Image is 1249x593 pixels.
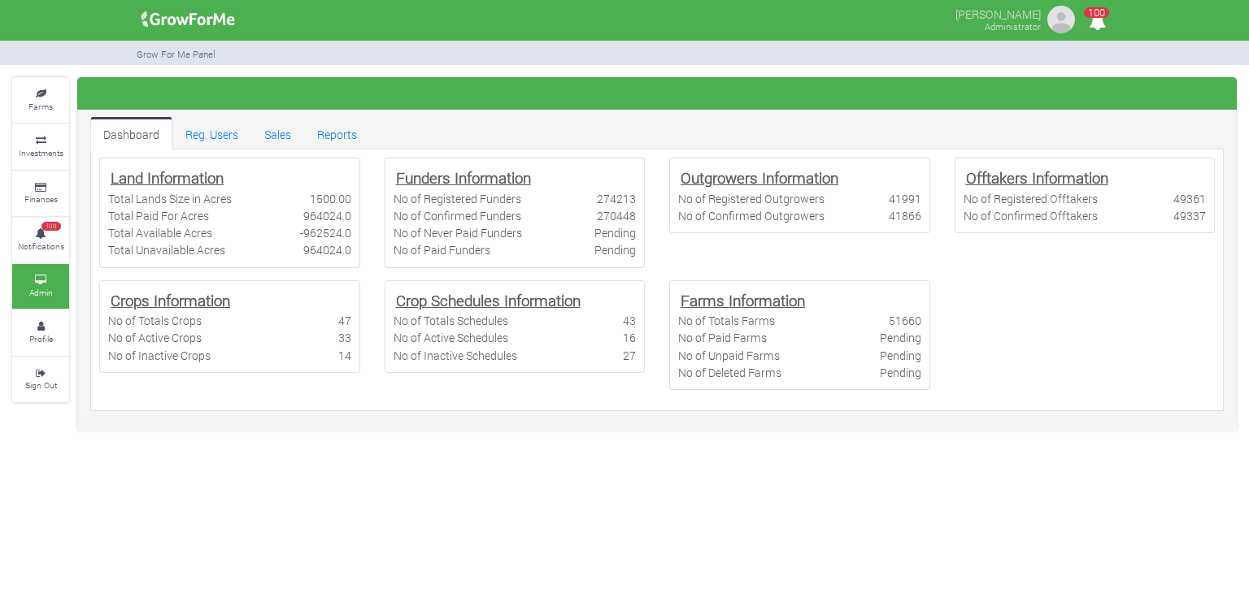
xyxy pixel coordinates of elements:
[880,364,921,381] div: Pending
[12,124,69,169] a: Investments
[623,312,636,329] div: 43
[111,167,224,188] b: Land Information
[19,147,63,158] small: Investments
[678,347,780,364] div: No of Unpaid Farms
[41,222,61,232] span: 100
[394,312,508,329] div: No of Totals Schedules
[12,310,69,355] a: Profile
[678,329,767,346] div: No of Paid Farms
[1081,3,1113,40] i: Notifications
[29,287,53,298] small: Admin
[108,329,202,346] div: No of Active Crops
[12,218,69,262] a: 100 Notifications
[594,224,636,241] div: Pending
[108,207,209,224] div: Total Paid For Acres
[880,347,921,364] div: Pending
[136,3,241,36] img: growforme image
[396,290,581,310] b: Crop Schedules Information
[394,329,508,346] div: No of Active Schedules
[889,207,921,224] div: 41866
[889,190,921,207] div: 41991
[678,207,825,224] div: No of Confirmed Outgrowers
[12,264,69,309] a: Admin
[111,290,230,310] b: Crops Information
[623,347,636,364] div: 27
[338,312,351,329] div: 47
[172,117,251,149] a: Reg. Users
[108,347,211,364] div: No of Inactive Crops
[338,347,351,364] div: 14
[678,364,781,381] div: No of Deleted Farms
[396,167,531,188] b: Funders Information
[964,190,1098,207] div: No of Registered Offtakers
[303,207,351,224] div: 964024.0
[394,207,521,224] div: No of Confirmed Funders
[964,207,1098,224] div: No of Confirmed Offtakers
[597,207,636,224] div: 270448
[28,101,53,112] small: Farms
[12,357,69,402] a: Sign Out
[137,48,215,60] small: Grow For Me Panel
[108,224,212,241] div: Total Available Acres
[681,290,805,310] b: Farms Information
[594,241,636,258] div: Pending
[1045,3,1077,36] img: growforme image
[394,190,521,207] div: No of Registered Funders
[678,312,775,329] div: No of Totals Farms
[678,190,825,207] div: No of Registered Outgrowers
[90,117,172,149] a: Dashboard
[304,117,370,149] a: Reports
[108,241,225,258] div: Total Unavailable Acres
[300,224,351,241] div: -962524.0
[338,329,351,346] div: 33
[29,333,53,344] small: Profile
[12,171,69,216] a: Finances
[1084,7,1109,18] span: 100
[18,240,64,252] small: Notifications
[108,312,202,329] div: No of Totals Crops
[955,3,1041,23] p: [PERSON_NAME]
[1081,15,1113,31] a: 100
[597,190,636,207] div: 274213
[985,20,1041,32] small: Administrator
[24,193,58,205] small: Finances
[394,241,490,258] div: No of Paid Funders
[310,190,351,207] div: 1500.00
[1173,207,1206,224] div: 49337
[880,329,921,346] div: Pending
[251,117,304,149] a: Sales
[108,190,232,207] div: Total Lands Size in Acres
[966,167,1108,188] b: Offtakers Information
[12,78,69,123] a: Farms
[25,379,57,391] small: Sign Out
[681,167,838,188] b: Outgrowers Information
[394,347,517,364] div: No of Inactive Schedules
[303,241,351,258] div: 964024.0
[1173,190,1206,207] div: 49361
[394,224,522,241] div: No of Never Paid Funders
[889,312,921,329] div: 51660
[623,329,636,346] div: 16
